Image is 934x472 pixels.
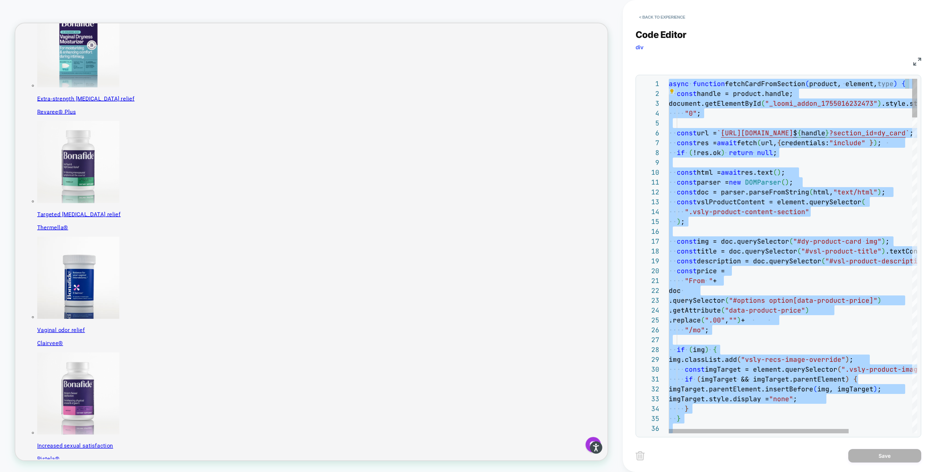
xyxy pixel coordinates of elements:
[640,295,659,305] div: 23
[693,80,725,88] span: function
[873,139,877,147] span: )
[636,451,645,460] img: delete
[677,198,697,206] span: const
[877,385,881,393] span: ;
[689,345,693,354] span: (
[640,177,659,187] div: 11
[677,257,697,265] span: const
[689,148,693,157] span: (
[701,375,845,383] span: imgTarget && imgTarget.parentElement
[697,129,717,137] span: url =
[29,421,790,432] p: Clairvee®
[789,178,793,186] span: ;
[640,286,659,295] div: 22
[833,188,877,196] span: "text/html"
[725,306,805,314] span: "data-product-price"
[685,276,713,285] span: "From "
[717,129,721,137] span: `
[640,217,659,227] div: 15
[809,80,877,88] span: product, element,
[721,148,725,157] span: )
[793,237,881,245] span: "#dy-product-card img"
[729,148,753,157] span: return
[906,129,910,137] span: `
[669,99,761,108] span: document.getElementById
[677,168,697,177] span: const
[640,118,659,128] div: 5
[789,237,793,245] span: (
[697,237,789,245] span: img = doc.querySelector
[697,247,797,255] span: title = doc.querySelector
[640,108,659,118] div: 4
[640,207,659,217] div: 14
[817,385,873,393] span: img, imgTarget
[910,129,914,137] span: ;
[677,267,697,275] span: const
[697,89,793,98] span: handle = product.handle;
[640,374,659,384] div: 31
[640,315,659,325] div: 25
[677,237,697,245] span: const
[745,178,781,186] span: DOMParser
[693,148,721,157] span: !res.ok
[801,129,825,137] span: handle
[640,394,659,404] div: 33
[797,247,801,255] span: (
[705,326,709,334] span: ;
[640,246,659,256] div: 18
[685,375,693,383] span: if
[729,178,741,186] span: new
[773,148,777,157] span: ;
[669,89,675,94] div: Show Code Actions (⌘.)
[765,99,877,108] span: "_loomi_addon_1755016232473"
[853,375,857,383] span: {
[697,375,701,383] span: (
[29,130,139,240] img: Thermella
[737,316,741,324] span: )
[881,247,885,255] span: )
[813,385,817,393] span: (
[640,236,659,246] div: 17
[677,148,685,157] span: if
[873,385,877,393] span: )
[701,316,705,324] span: (
[640,355,659,364] div: 29
[805,80,809,88] span: (
[877,296,881,305] span: )
[848,449,921,463] button: Save
[761,139,777,147] span: url,
[669,306,721,314] span: .getAttribute
[677,139,697,147] span: const
[737,139,757,147] span: fetch
[640,89,659,98] div: 2
[640,423,659,433] div: 36
[721,306,725,314] span: (
[697,139,717,147] span: res =
[881,237,885,245] span: )
[669,286,681,295] span: doc
[697,267,725,275] span: price =
[769,395,793,403] span: "none"
[781,139,829,147] span: credentials:
[697,198,861,206] span: vslProductContent = element.querySelector
[781,178,785,186] span: (
[685,208,809,216] span: ".vsly-product-content-section"
[640,276,659,286] div: 21
[640,335,659,345] div: 27
[885,237,889,245] span: ;
[640,98,659,108] div: 3
[877,99,881,108] span: )
[640,79,659,89] div: 1
[729,296,877,305] span: "#options option[data-product-price]"
[640,158,659,167] div: 9
[741,168,773,177] span: res.text
[669,395,769,403] span: imgTarget.style.display =
[640,404,659,414] div: 34
[669,296,725,305] span: .querySelector
[697,257,821,265] span: description = doc.querySelector
[725,316,729,324] span: ,
[773,168,777,177] span: (
[685,405,689,413] span: }
[677,217,681,226] span: )
[805,306,809,314] span: )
